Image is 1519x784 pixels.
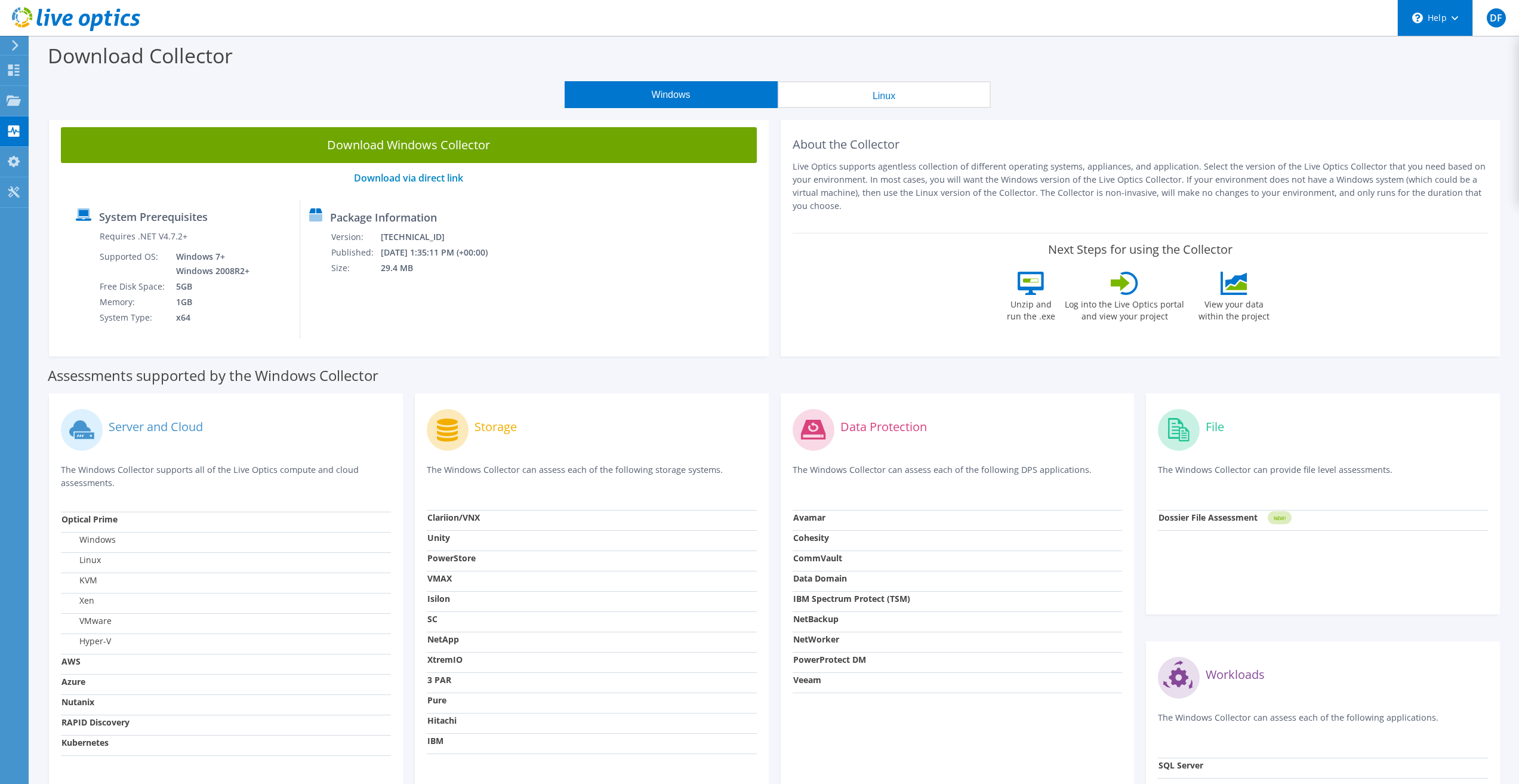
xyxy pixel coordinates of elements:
strong: Cohesity [793,532,829,543]
label: Workloads [1206,669,1265,681]
svg: \n [1412,13,1423,23]
label: File [1206,421,1224,433]
strong: Kubernetes [61,737,109,748]
label: View your data within the project [1191,295,1277,322]
strong: PowerProtect DM [793,654,866,665]
strong: Azure [61,676,85,687]
strong: PowerStore [427,552,476,564]
td: Published: [331,245,380,260]
button: Windows [565,81,778,108]
label: Server and Cloud [109,421,203,433]
td: [TECHNICAL_ID] [380,229,504,245]
strong: IBM [427,735,443,746]
tspan: NEW! [1274,515,1286,521]
td: Supported OS: [99,249,167,279]
label: KVM [61,574,97,586]
strong: 3 PAR [427,674,451,685]
td: System Type: [99,310,167,325]
p: The Windows Collector supports all of the Live Optics compute and cloud assessments. [61,463,391,490]
label: Windows [61,534,116,546]
label: Requires .NET V4.7.2+ [100,230,187,242]
span: DF [1487,8,1506,27]
label: Download Collector [48,42,233,69]
label: VMware [61,615,112,627]
label: Hyper-V [61,635,111,647]
strong: Nutanix [61,696,94,708]
strong: NetApp [427,634,459,645]
label: Unzip and run the .exe [1003,295,1058,322]
h2: About the Collector [793,137,1489,152]
label: Assessments supported by the Windows Collector [48,370,378,382]
strong: Data Domain [793,573,847,584]
td: 5GB [167,279,252,294]
label: System Prerequisites [99,211,208,223]
strong: NetWorker [793,634,839,645]
td: 1GB [167,294,252,310]
label: Storage [475,421,517,433]
strong: VMAX [427,573,452,584]
p: The Windows Collector can assess each of the following applications. [1158,711,1488,736]
p: The Windows Collector can assess each of the following storage systems. [427,463,757,488]
strong: CommVault [793,552,842,564]
strong: Dossier File Assessment [1158,512,1258,523]
button: Linux [778,81,991,108]
a: Download Windows Collector [61,127,757,163]
p: The Windows Collector can assess each of the following DPS applications. [793,463,1123,488]
strong: XtremIO [427,654,463,665]
label: Next Steps for using the Collector [1048,242,1233,257]
strong: Hitachi [427,715,457,726]
p: Live Optics supports agentless collection of different operating systems, appliances, and applica... [793,160,1489,213]
strong: Avamar [793,512,825,523]
label: Linux [61,554,101,566]
a: Download via direct link [354,171,463,185]
strong: Unity [427,532,450,543]
strong: IBM Spectrum Protect (TSM) [793,593,910,604]
td: [DATE] 1:35:11 PM (+00:00) [380,245,504,260]
strong: NetBackup [793,613,839,625]
label: Xen [61,595,94,607]
strong: AWS [61,656,81,667]
strong: SC [427,613,437,625]
td: 29.4 MB [380,260,504,276]
strong: RAPID Discovery [61,717,130,728]
td: Memory: [99,294,167,310]
td: x64 [167,310,252,325]
td: Size: [331,260,380,276]
strong: Isilon [427,593,450,604]
strong: Pure [427,694,446,706]
label: Log into the Live Optics portal and view your project [1064,295,1185,322]
p: The Windows Collector can provide file level assessments. [1158,463,1488,488]
strong: Clariion/VNX [427,512,480,523]
td: Version: [331,229,380,245]
label: Data Protection [840,421,927,433]
strong: Veeam [793,674,821,685]
strong: Optical Prime [61,514,118,525]
td: Free Disk Space: [99,279,167,294]
td: Windows 7+ Windows 2008R2+ [167,249,252,279]
strong: SQL Server [1158,760,1203,771]
label: Package Information [330,211,437,223]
